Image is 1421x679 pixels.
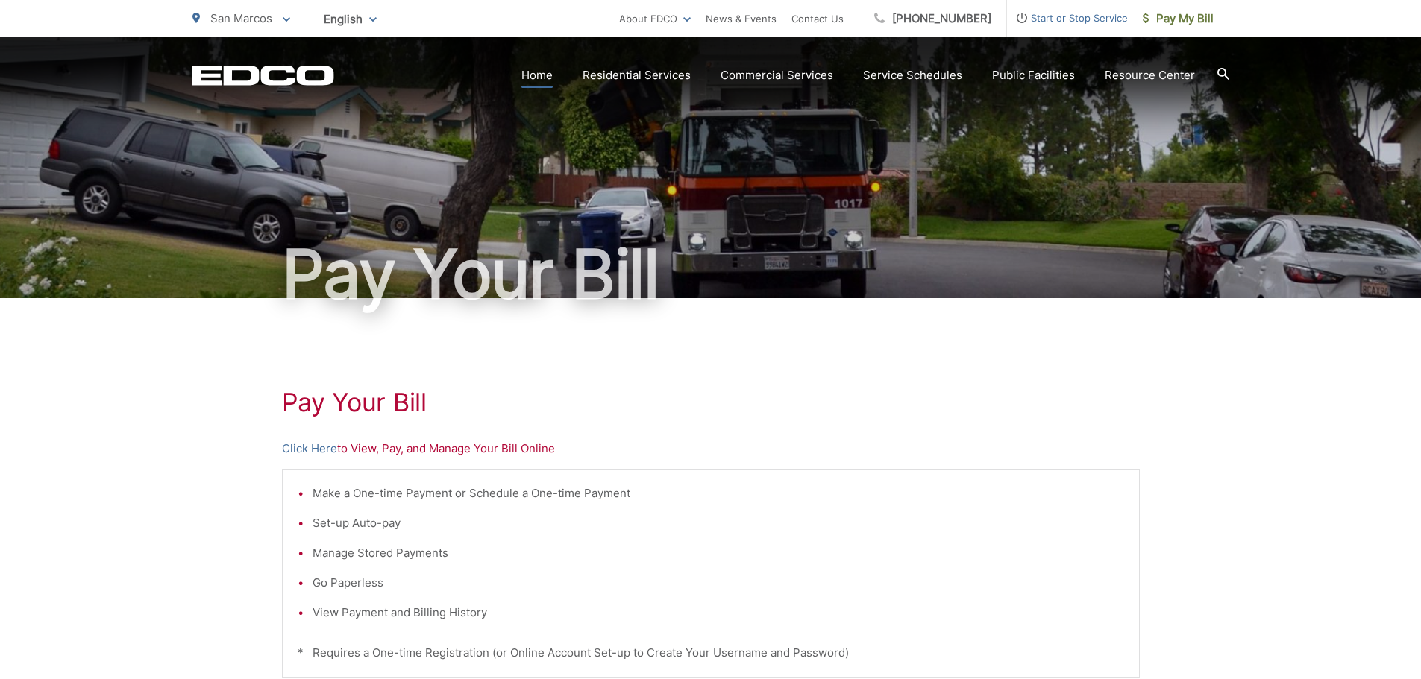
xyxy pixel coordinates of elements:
[521,66,553,84] a: Home
[1143,10,1214,28] span: Pay My Bill
[210,11,272,25] span: San Marcos
[192,65,334,86] a: EDCD logo. Return to the homepage.
[313,544,1124,562] li: Manage Stored Payments
[313,514,1124,532] li: Set-up Auto-pay
[192,237,1229,312] h1: Pay Your Bill
[313,484,1124,502] li: Make a One-time Payment or Schedule a One-time Payment
[992,66,1075,84] a: Public Facilities
[282,440,1140,458] p: to View, Pay, and Manage Your Bill Online
[706,10,777,28] a: News & Events
[298,644,1124,662] p: * Requires a One-time Registration (or Online Account Set-up to Create Your Username and Password)
[721,66,833,84] a: Commercial Services
[313,604,1124,622] li: View Payment and Billing History
[313,6,388,32] span: English
[1105,66,1195,84] a: Resource Center
[619,10,691,28] a: About EDCO
[791,10,844,28] a: Contact Us
[282,440,337,458] a: Click Here
[583,66,691,84] a: Residential Services
[863,66,962,84] a: Service Schedules
[313,574,1124,592] li: Go Paperless
[282,388,1140,417] h1: Pay Your Bill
